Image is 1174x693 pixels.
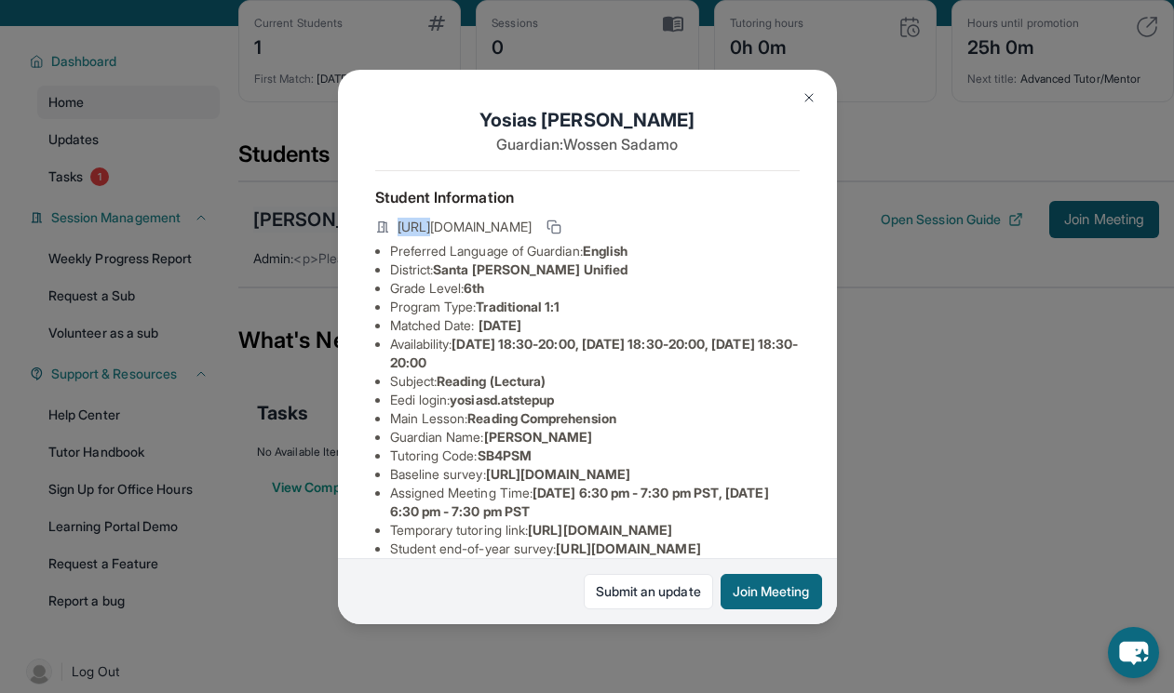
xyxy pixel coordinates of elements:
span: [DATE] 18:30-20:00, [DATE] 18:30-20:00, [DATE] 18:30-20:00 [390,336,799,370]
span: [URL][DOMAIN_NAME] [486,466,630,482]
p: Guardian: Wossen Sadamo [375,133,800,155]
li: District: [390,260,800,279]
span: [PERSON_NAME] [484,429,593,445]
span: [URL][DOMAIN_NAME] [528,522,672,538]
h1: Yosias [PERSON_NAME] [375,107,800,133]
span: [URL][DOMAIN_NAME] [556,540,700,556]
span: 6th [464,280,484,296]
li: Eedi login : [390,391,800,409]
span: English [583,243,628,259]
li: Guardian Name : [390,428,800,446]
li: Main Lesson : [390,409,800,428]
span: Reading (Lectura) [437,373,546,389]
span: [URL][DOMAIN_NAME] [398,218,532,236]
span: Traditional 1:1 [476,299,560,314]
li: Preferred Language of Guardian: [390,242,800,260]
span: yosiasd.atstepup [450,392,554,407]
li: Matched Date: [390,316,800,335]
span: [DATE] [479,317,521,333]
h4: Student Information [375,186,800,208]
li: Availability: [390,335,800,372]
span: Reading Comprehension [467,410,615,426]
li: Temporary tutoring link : [390,521,800,540]
span: SB4PSM [478,447,532,463]
button: Join Meeting [721,574,822,609]
button: chat-button [1108,627,1159,678]
li: Program Type: [390,298,800,316]
span: Santa [PERSON_NAME] Unified [433,261,627,277]
li: Tutoring Code : [390,446,800,465]
span: [DATE] 6:30 pm - 7:30 pm PST, [DATE] 6:30 pm - 7:30 pm PST [390,485,769,519]
li: Grade Level: [390,279,800,298]
a: Submit an update [584,574,713,609]
li: Baseline survey : [390,465,800,484]
img: Close Icon [802,90,816,105]
li: Subject : [390,372,800,391]
button: Copy link [543,216,565,238]
li: Assigned Meeting Time : [390,484,800,521]
li: Student end-of-year survey : [390,540,800,558]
